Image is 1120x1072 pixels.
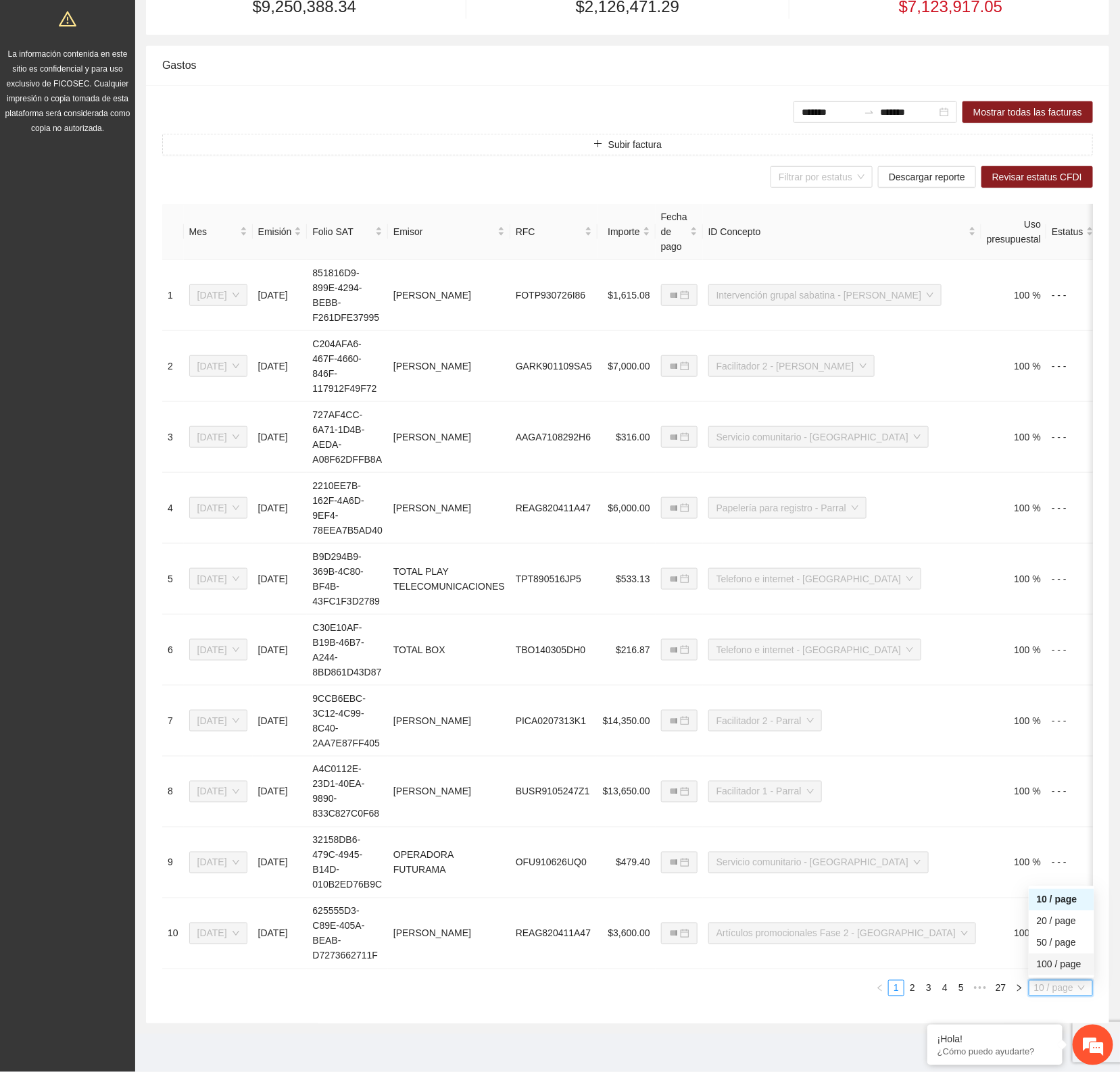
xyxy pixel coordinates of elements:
button: left [872,980,888,996]
td: TOTAL BOX [388,615,510,686]
th: Folio SAT [307,204,388,260]
td: C30E10AF-B19B-46B7-A244-8BD861D43D87 [307,615,388,686]
span: Julio 2025 [197,782,239,802]
span: Estamos en línea. [78,180,187,317]
button: Mostrar todas las facturas [963,101,1093,123]
td: $533.13 [598,544,656,615]
td: 100 % [981,615,1046,686]
td: 100 % [981,473,1046,544]
span: ID Concepto [708,224,966,239]
div: Gastos [162,46,1093,84]
td: [DATE] [253,757,308,827]
td: 32158DB6-479C-4945-B14D-010B2ED76B9C [307,827,388,898]
div: 10 / page [1029,889,1094,911]
span: Facilitador 2 - Parral [716,711,814,731]
td: 100 % [981,686,1046,757]
td: $7,000.00 [598,331,656,402]
span: Artículos promocionales Fase 2 - Chihuahua [716,923,968,944]
td: 8 [162,757,184,827]
td: 100 % [981,544,1046,615]
td: 2 [162,331,184,402]
li: Next 5 Pages [969,980,991,996]
span: Servicio comunitario - Chihuahua [716,852,921,873]
th: Importe [598,204,656,260]
div: 100 / page [1037,957,1086,972]
li: 2 [904,980,921,996]
span: Revisar estatus CFDI [992,170,1082,184]
div: Minimizar ventana de chat en vivo [222,7,254,39]
li: 3 [921,980,937,996]
td: 3 [162,402,184,473]
td: [DATE] [253,260,308,331]
td: 7 [162,686,184,757]
td: REAG820411A47 [510,898,598,969]
span: 10 / page [1034,981,1088,996]
th: ID Concepto [703,204,981,260]
span: Descargar reporte [889,170,965,184]
div: ¡Hola! [938,1033,1052,1044]
td: PICA0207313K1 [510,686,598,757]
button: right [1011,980,1027,996]
div: Page Size [1029,980,1093,996]
td: [PERSON_NAME] [388,686,510,757]
span: Fecha de pago [661,209,687,254]
td: TPT890516JP5 [510,544,598,615]
span: Facilitador 2 - Cuauhtémoc [716,356,867,376]
span: Papelería para registro - Parral [716,498,858,518]
a: 27 [992,981,1011,996]
span: Servicio comunitario - Chihuahua [716,427,921,447]
td: 6 [162,615,184,686]
td: [DATE] [253,898,308,969]
td: 10 [162,898,184,969]
span: Julio 2025 [197,569,239,589]
span: La información contenida en este sitio es confidencial y para uso exclusivo de FICOSEC. Cualquier... [5,49,130,133]
span: Subir factura [608,137,662,152]
td: 9CCB6EBC-3C12-4C99-8C40-2AA7E87FF405 [307,686,388,757]
td: [DATE] [253,331,308,402]
div: Chatee con nosotros ahora [70,69,227,86]
td: $1,615.08 [598,260,656,331]
th: RFC [510,204,598,260]
td: 625555D3-C89E-405A-BEAB-D7273662711F [307,898,388,969]
td: 727AF4CC-6A71-1D4B-AEDA-A08F62DFFB8A [307,402,388,473]
span: Julio 2025 [197,852,239,873]
td: - - - [1046,402,1099,473]
td: [DATE] [253,473,308,544]
span: ••• [969,980,991,996]
li: 4 [937,980,953,996]
td: OFU910626UQ0 [510,827,598,898]
td: 100 % [981,331,1046,402]
th: Mes [184,204,253,260]
a: 2 [905,981,920,996]
div: 50 / page [1037,936,1086,950]
li: 27 [991,980,1011,996]
span: Julio 2025 [197,711,239,731]
td: $316.00 [598,402,656,473]
span: Intervención grupal sabatina - Cuauhtémoc [716,285,933,305]
td: 100 % [981,260,1046,331]
span: Julio 2025 [197,498,239,518]
td: 4 [162,473,184,544]
a: 5 [954,981,969,996]
td: 100 % [981,898,1046,969]
span: Julio 2025 [197,356,239,376]
button: plusSubir factura [162,134,1093,155]
td: 5 [162,544,184,615]
td: $6,000.00 [598,473,656,544]
span: to [864,107,875,118]
div: 100 / page [1029,954,1094,975]
td: $3,600.00 [598,898,656,969]
td: [DATE] [253,402,308,473]
td: - - - [1046,260,1099,331]
span: right [1015,984,1023,992]
li: 1 [888,980,904,996]
span: left [876,984,884,992]
th: Emisión [253,204,308,260]
td: 2210EE7B-162F-4A6D-9EF4-78EEA7B5AD40 [307,473,388,544]
span: Julio 2025 [197,285,239,305]
td: - - - [1046,473,1099,544]
td: [DATE] [253,615,308,686]
td: 100 % [981,402,1046,473]
span: swap-right [864,107,875,118]
td: - - - [1046,331,1099,402]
